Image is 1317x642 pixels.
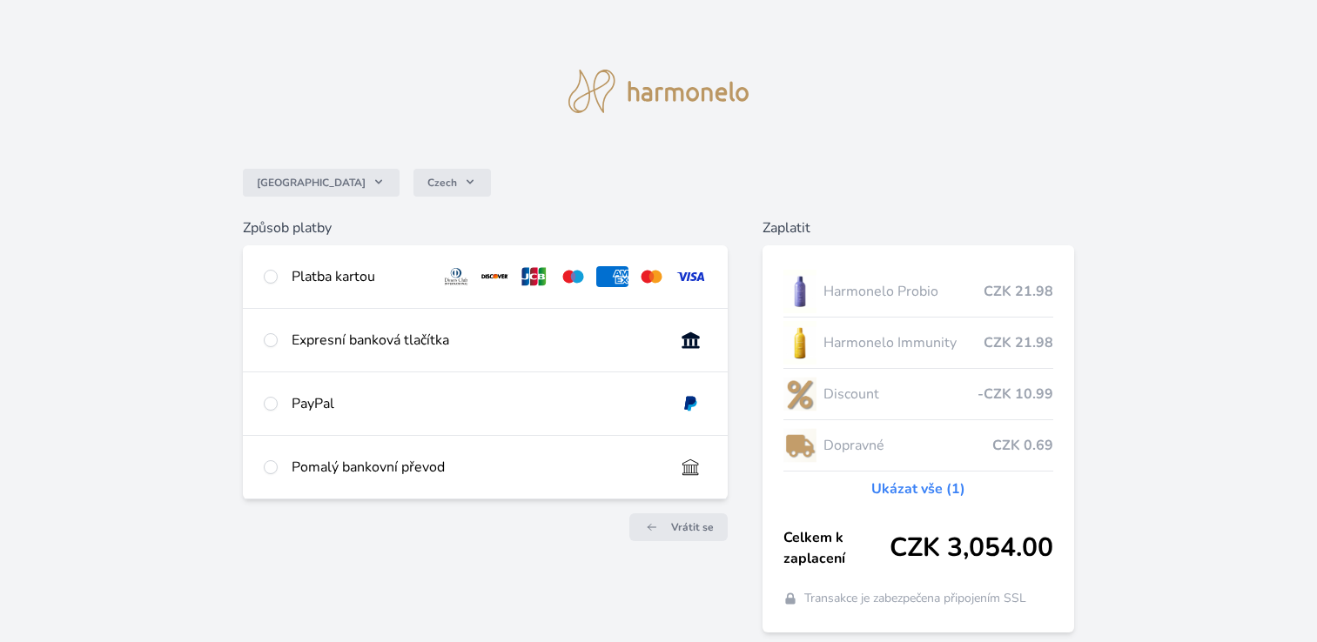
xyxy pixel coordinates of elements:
button: Czech [413,169,491,197]
span: Transakce je zabezpečena připojením SSL [804,590,1026,607]
span: Dopravné [823,435,992,456]
div: Expresní banková tlačítka [292,330,661,351]
span: Harmonelo Probio [823,281,984,302]
button: [GEOGRAPHIC_DATA] [243,169,400,197]
span: [GEOGRAPHIC_DATA] [257,176,366,190]
img: maestro.svg [557,266,589,287]
span: -CZK 10.99 [978,384,1053,405]
img: diners.svg [440,266,473,287]
span: CZK 21.98 [984,281,1053,302]
img: bankTransfer_IBAN.svg [675,457,707,478]
img: mc.svg [635,266,668,287]
img: discover.svg [479,266,511,287]
div: PayPal [292,393,661,414]
h6: Zaplatit [763,217,1074,238]
span: Celkem k zaplacení [783,527,890,569]
img: IMMUNITY_se_stinem_x-lo.jpg [783,321,816,364]
img: paypal.svg [675,393,707,414]
span: Czech [427,176,457,190]
div: Platba kartou [292,266,427,287]
img: visa.svg [675,266,707,287]
a: Ukázat vše (1) [871,478,965,499]
div: Pomalý bankovní převod [292,457,661,478]
span: Discount [823,384,978,405]
img: delivery-lo.png [783,424,816,467]
span: Vrátit se [671,520,714,534]
span: Harmonelo Immunity [823,332,984,353]
img: CLEAN_PROBIO_se_stinem_x-lo.jpg [783,270,816,313]
img: amex.svg [596,266,628,287]
img: discount-lo.png [783,372,816,416]
a: Vrátit se [629,513,728,541]
span: CZK 3,054.00 [890,532,1053,564]
span: CZK 0.69 [992,435,1053,456]
h6: Způsob platby [243,217,728,238]
img: jcb.svg [518,266,550,287]
img: onlineBanking_CZ.svg [675,330,707,351]
img: logo.svg [568,70,749,113]
span: CZK 21.98 [984,332,1053,353]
